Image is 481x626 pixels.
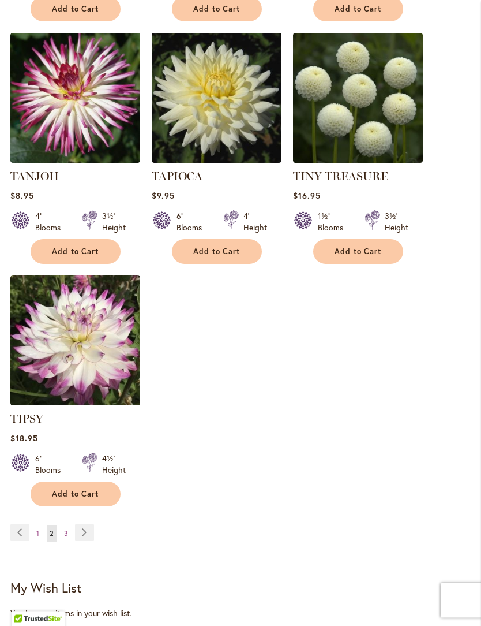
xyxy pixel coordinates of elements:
[293,155,423,166] a: TINY TREASURE
[64,530,68,538] span: 3
[10,433,38,444] span: $18.95
[10,155,140,166] a: TANJOH
[102,211,126,234] div: 3½' Height
[335,247,382,257] span: Add to Cart
[335,5,382,14] span: Add to Cart
[10,191,34,202] span: $8.95
[10,33,140,163] img: TANJOH
[318,211,351,234] div: 1½" Blooms
[10,397,140,408] a: TIPSY
[385,211,408,234] div: 3½' Height
[152,33,281,163] img: TAPIOCA
[10,412,43,426] a: TIPSY
[33,526,42,543] a: 1
[293,170,388,184] a: TINY TREASURE
[10,580,81,597] strong: My Wish List
[10,608,471,620] div: You have no items in your wish list.
[50,530,54,538] span: 2
[172,240,262,264] button: Add to Cart
[31,240,121,264] button: Add to Cart
[9,585,41,617] iframe: Launch Accessibility Center
[293,33,423,163] img: TINY TREASURE
[61,526,71,543] a: 3
[152,191,175,202] span: $9.95
[52,490,99,500] span: Add to Cart
[35,453,68,476] div: 6" Blooms
[52,247,99,257] span: Add to Cart
[152,170,202,184] a: TAPIOCA
[35,211,68,234] div: 4" Blooms
[10,170,59,184] a: TANJOH
[313,240,403,264] button: Add to Cart
[31,482,121,507] button: Add to Cart
[293,191,321,202] span: $16.95
[102,453,126,476] div: 4½' Height
[243,211,267,234] div: 4' Height
[52,5,99,14] span: Add to Cart
[176,211,209,234] div: 6" Blooms
[152,155,281,166] a: TAPIOCA
[36,530,39,538] span: 1
[193,5,240,14] span: Add to Cart
[193,247,240,257] span: Add to Cart
[10,276,140,406] img: TIPSY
